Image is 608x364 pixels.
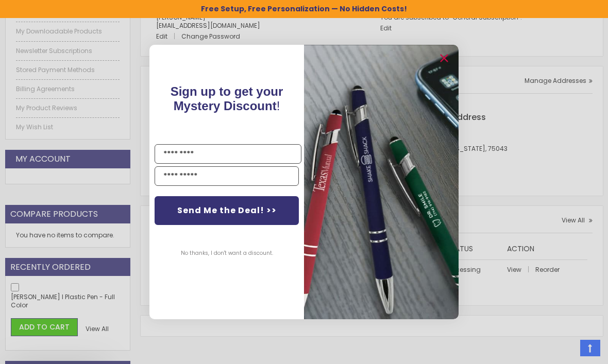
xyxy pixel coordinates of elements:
button: No thanks, I don't want a discount. [176,240,278,266]
button: Send Me the Deal! >> [155,196,299,225]
span: ! [171,84,283,113]
img: pop-up-image [304,45,459,319]
button: Close dialog [436,50,452,66]
span: Sign up to get your Mystery Discount [171,84,283,113]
